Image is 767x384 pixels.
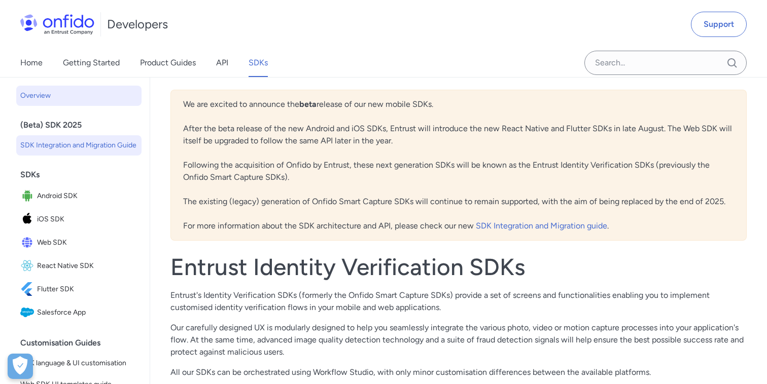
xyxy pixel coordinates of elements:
[16,135,142,156] a: SDK Integration and Migration Guide
[16,232,142,254] a: IconWeb SDKWeb SDK
[63,49,120,77] a: Getting Started
[16,86,142,106] a: Overview
[20,189,37,203] img: IconAndroid SDK
[476,221,607,231] a: SDK Integration and Migration guide
[16,255,142,277] a: IconReact Native SDKReact Native SDK
[107,16,168,32] h1: Developers
[20,357,137,369] span: SDK language & UI customisation
[584,51,747,75] input: Onfido search input field
[37,305,137,320] span: Salesforce App
[20,49,43,77] a: Home
[170,289,747,314] p: Entrust's Identity Verification SDKs (formerly the Onfido Smart Capture SDKs) provide a set of sc...
[8,354,33,379] button: Open Preferences
[20,212,37,226] img: IconiOS SDK
[691,12,747,37] a: Support
[20,115,146,135] div: (Beta) SDK 2025
[37,282,137,296] span: Flutter SDK
[216,49,228,77] a: API
[170,90,747,241] div: We are excited to announce the release of our new mobile SDKs. After the beta release of the new ...
[170,253,747,281] h1: Entrust Identity Verification SDKs
[16,278,142,300] a: IconFlutter SDKFlutter SDK
[8,354,33,379] div: Cookie Preferences
[37,212,137,226] span: iOS SDK
[20,236,37,250] img: IconWeb SDK
[170,366,747,378] p: All our SDKs can be orchestrated using Workflow Studio, with only minor customisation differences...
[37,259,137,273] span: React Native SDK
[16,185,142,207] a: IconAndroid SDKAndroid SDK
[20,90,137,102] span: Overview
[20,282,37,296] img: IconFlutter SDK
[20,305,37,320] img: IconSalesforce App
[20,165,146,185] div: SDKs
[20,14,94,34] img: Onfido Logo
[140,49,196,77] a: Product Guides
[37,236,137,250] span: Web SDK
[37,189,137,203] span: Android SDK
[16,208,142,231] a: IconiOS SDKiOS SDK
[20,139,137,151] span: SDK Integration and Migration Guide
[16,301,142,324] a: IconSalesforce AppSalesforce App
[170,322,747,358] p: Our carefully designed UX is modularly designed to help you seamlessly integrate the various phot...
[20,333,146,353] div: Customisation Guides
[16,353,142,373] a: SDK language & UI customisation
[20,259,37,273] img: IconReact Native SDK
[299,99,317,109] b: beta
[249,49,268,77] a: SDKs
